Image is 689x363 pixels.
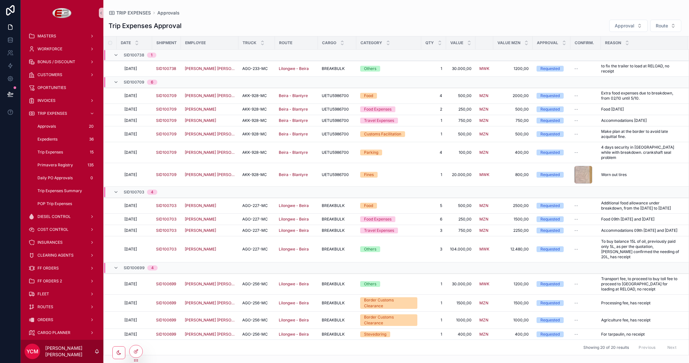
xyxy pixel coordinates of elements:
a: Fines [360,172,417,178]
a: SID100709 [156,93,176,98]
a: Beira - Blantyre [279,150,308,155]
div: Parking [364,150,378,155]
span: UETU5986700 [322,172,349,177]
a: MWK [479,172,489,177]
a: Requested [537,118,567,123]
span: Beira - Blantyre [279,107,308,112]
a: 20.000,00 [450,172,472,177]
span: INVOICES [37,98,56,103]
a: 400,00 [497,150,529,155]
a: Accommodations [DATE] [601,118,680,123]
a: MWK [479,66,489,71]
a: 5 [425,203,442,208]
a: MZN [479,132,488,137]
span: Beira - Blantyre [279,172,308,177]
a: Food [DATE] [601,107,680,112]
span: Trip Expenses Summary [37,188,82,193]
a: SID100709 [156,118,177,123]
div: 36 [87,135,96,143]
span: OPORTUNITIES [37,85,66,90]
a: [DATE] [124,150,148,155]
a: [DATE] [124,66,148,71]
a: AKK-928-MC [242,118,271,123]
span: 2000,00 [497,93,529,98]
a: [PERSON_NAME] [PERSON_NAME] [185,172,235,177]
a: SID100709 [156,118,176,123]
a: Requested [537,203,567,209]
a: -- [574,203,597,208]
a: [DATE] [124,132,148,137]
a: Additional food allowance under breakdown, from the [DATE] to [DATE] [601,201,680,211]
a: SID100709 [156,150,177,155]
span: SID100709 [124,80,144,85]
span: [DATE] [124,150,137,155]
span: 250,00 [450,107,472,112]
span: Trip Expenses [37,150,63,155]
div: Requested [540,203,560,209]
a: Beira - Blantyre [279,132,314,137]
div: Requested [540,66,560,72]
span: WORKFORCE [37,46,62,52]
div: 0 [88,174,96,182]
a: UETU5986700 [322,150,352,155]
a: MZN [479,107,489,112]
a: MASTERS [25,30,99,42]
span: POP Trip Expenses [37,201,72,206]
a: SID100709 [156,172,176,177]
a: MZN [479,107,488,112]
a: UETU5986700 [322,107,352,112]
a: [PERSON_NAME] [PERSON_NAME] [185,93,235,98]
a: MZN [479,132,489,137]
a: AKK-928-MC [242,93,271,98]
span: MZN [479,203,488,208]
a: Requested [537,93,567,99]
a: MZN [479,203,489,208]
a: SID100709 [156,93,177,98]
a: Beira - Blantyre [279,93,308,98]
a: Beira - Blantyre [279,172,314,177]
a: [PERSON_NAME] [185,203,216,208]
a: 500,00 [450,203,472,208]
span: Food [DATE] [601,107,624,112]
span: BREAKBULK [322,66,345,71]
span: 500,00 [450,132,472,137]
span: 500,00 [450,93,472,98]
a: Trip Expenses Summary [32,185,99,197]
span: Route [656,23,668,29]
span: UETU5986700 [322,107,349,112]
span: TRIP EXPENSES [116,10,151,16]
a: SID100703 [156,203,177,208]
a: [PERSON_NAME] [PERSON_NAME] [185,132,235,137]
div: 20 [87,123,96,130]
a: Beira - Blantyre [279,118,314,123]
span: 4 [425,150,442,155]
a: AGO-227-MC [242,203,271,208]
a: SID100709 [156,132,177,137]
span: [DATE] [124,132,137,137]
span: [DATE] [124,118,137,123]
span: CUSTOMERS [37,72,62,77]
a: [PERSON_NAME] [PERSON_NAME] [185,150,235,155]
span: MASTERS [37,34,56,39]
a: AGO-233-MC [242,66,271,71]
span: SID100738 [156,66,176,71]
a: POP Trip Expenses [32,198,99,210]
a: Lilongwe - Beira [279,66,314,71]
a: 1 [425,118,442,123]
a: Food [360,203,417,209]
span: 800,00 [497,172,529,177]
span: 500,00 [497,132,529,137]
